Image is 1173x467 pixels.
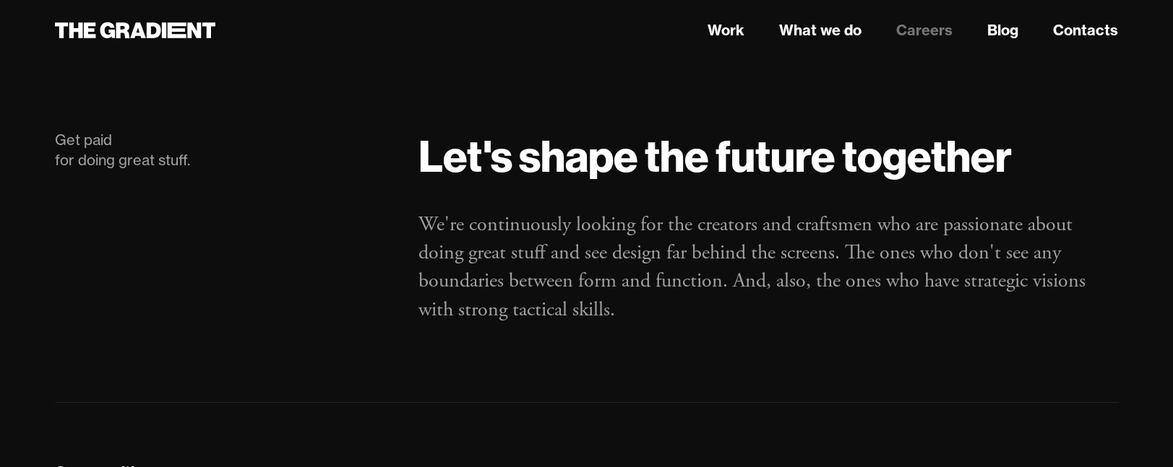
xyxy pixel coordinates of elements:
[987,19,1018,41] a: Blog
[55,130,390,170] div: Get paid for doing great stuff.
[1053,19,1118,41] a: Contacts
[418,128,1012,183] strong: Let's shape the future together
[896,19,953,41] a: Careers
[779,19,862,41] a: What we do
[418,211,1118,324] p: We're continuously looking for the creators and craftsmen who are passionate about doing great st...
[708,19,744,41] a: Work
